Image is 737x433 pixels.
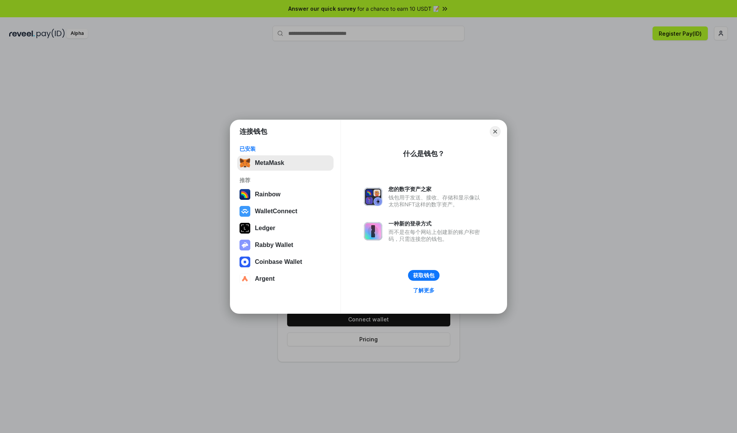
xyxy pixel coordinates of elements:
[364,188,382,206] img: svg+xml,%3Csvg%20xmlns%3D%22http%3A%2F%2Fwww.w3.org%2F2000%2Fsvg%22%20fill%3D%22none%22%20viewBox...
[408,270,440,281] button: 获取钱包
[403,149,445,158] div: 什么是钱包？
[364,222,382,240] img: svg+xml,%3Csvg%20xmlns%3D%22http%3A%2F%2Fwww.w3.org%2F2000%2Fsvg%22%20fill%3D%22none%22%20viewBox...
[237,204,334,219] button: WalletConnect
[240,127,267,136] h1: 连接钱包
[240,177,331,184] div: 推荐
[237,187,334,202] button: Rainbow
[237,237,334,253] button: Rabby Wallet
[388,186,484,193] div: 您的数字资产之家
[240,257,250,267] img: svg+xml,%3Csvg%20width%3D%2228%22%20height%3D%2228%22%20viewBox%3D%220%200%2028%2028%22%20fill%3D...
[408,285,439,295] a: 了解更多
[388,220,484,227] div: 一种新的登录方式
[240,206,250,217] img: svg+xml,%3Csvg%20width%3D%2228%22%20height%3D%2228%22%20viewBox%3D%220%200%2028%2028%22%20fill%3D...
[240,189,250,200] img: svg+xml,%3Csvg%20width%3D%22120%22%20height%3D%22120%22%20viewBox%3D%220%200%20120%20120%22%20fil...
[255,191,281,198] div: Rainbow
[237,221,334,236] button: Ledger
[413,272,435,279] div: 获取钱包
[237,254,334,270] button: Coinbase Wallet
[240,240,250,250] img: svg+xml,%3Csvg%20xmlns%3D%22http%3A%2F%2Fwww.w3.org%2F2000%2Fsvg%22%20fill%3D%22none%22%20viewBox...
[388,194,484,208] div: 钱包用于发送、接收、存储和显示像以太坊和NFT这样的数字资产。
[240,158,250,168] img: svg+xml,%3Csvg%20fill%3D%22none%22%20height%3D%2233%22%20viewBox%3D%220%200%2035%2033%22%20width%...
[413,287,435,294] div: 了解更多
[255,242,293,249] div: Rabby Wallet
[255,225,275,232] div: Ledger
[240,145,331,152] div: 已安装
[255,160,284,166] div: MetaMask
[237,271,334,286] button: Argent
[255,275,275,282] div: Argent
[237,155,334,171] button: MetaMask
[240,223,250,234] img: svg+xml,%3Csvg%20xmlns%3D%22http%3A%2F%2Fwww.w3.org%2F2000%2Fsvg%22%20width%3D%2228%22%20height%3...
[388,229,484,242] div: 而不是在每个网站上创建新的账户和密码，只需连接您的钱包。
[240,273,250,284] img: svg+xml,%3Csvg%20width%3D%2228%22%20height%3D%2228%22%20viewBox%3D%220%200%2028%2028%22%20fill%3D...
[255,258,302,265] div: Coinbase Wallet
[255,208,297,215] div: WalletConnect
[490,126,501,137] button: Close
